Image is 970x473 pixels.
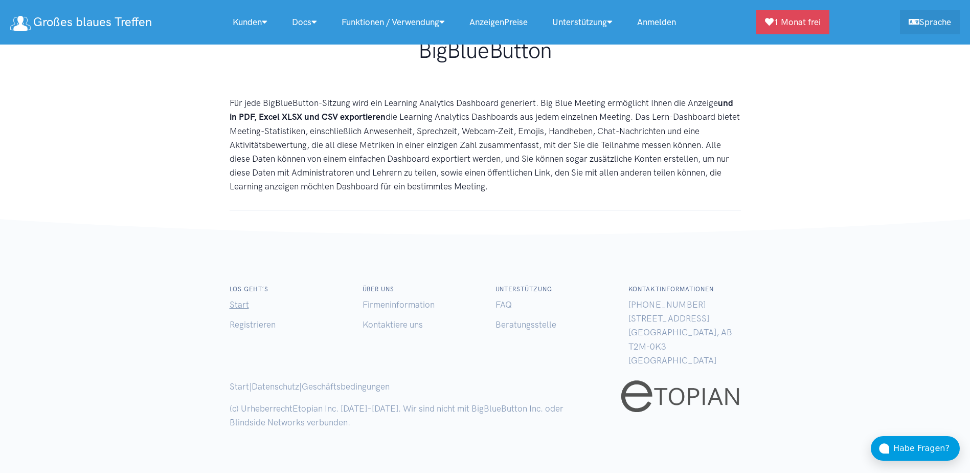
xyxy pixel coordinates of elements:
a: Beratungsstelle [495,319,556,330]
a: Kunden [220,11,280,33]
a: Etopian Inc. [DATE]–[DATE] [292,403,398,414]
button: Habe Fragen? [871,436,960,461]
a: Großes blaues Treffen [10,11,152,33]
h6: Über uns [363,285,475,294]
h6: Los geht´s [230,285,342,294]
img: etopian-logo-black.png [619,380,740,413]
a: Unterstützung [540,11,625,33]
a: Start [230,381,249,392]
a: Kontaktiere uns [363,319,423,330]
img: Logo [10,16,31,31]
p: (c) Urheberrecht . Wir sind nicht mit BigBlueButton Inc. oder Blindside Networks verbunden. [230,402,563,429]
a: Firmeninformation [363,299,435,310]
h6: Unterstützung [495,285,608,294]
a: Start [230,299,249,310]
a: 1 Monat frei [756,10,829,34]
h6: Kontaktinformationen [628,285,741,294]
a: Geschäftsbedingungen [302,381,390,392]
p: Für jede BigBlueButton-Sitzung wird ein Learning Analytics Dashboard generiert. Big Blue Meeting ... [230,96,741,193]
a: AnzeigenPreise [457,11,540,33]
a: Funktionen / Verwendung [329,11,457,33]
a: Anmelden [625,11,688,33]
a: Registrieren [230,319,276,330]
a: FAQ [495,299,512,310]
span: [PHONE_NUMBER] [STREET_ADDRESS] [GEOGRAPHIC_DATA], AB T2M-0K3 [GEOGRAPHIC_DATA] [628,299,732,365]
a: Docs [280,11,329,33]
a: Sprache [900,10,960,34]
div: Habe Fragen? [893,442,960,455]
p: | | [230,380,390,394]
a: Datenschutz [252,381,299,392]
